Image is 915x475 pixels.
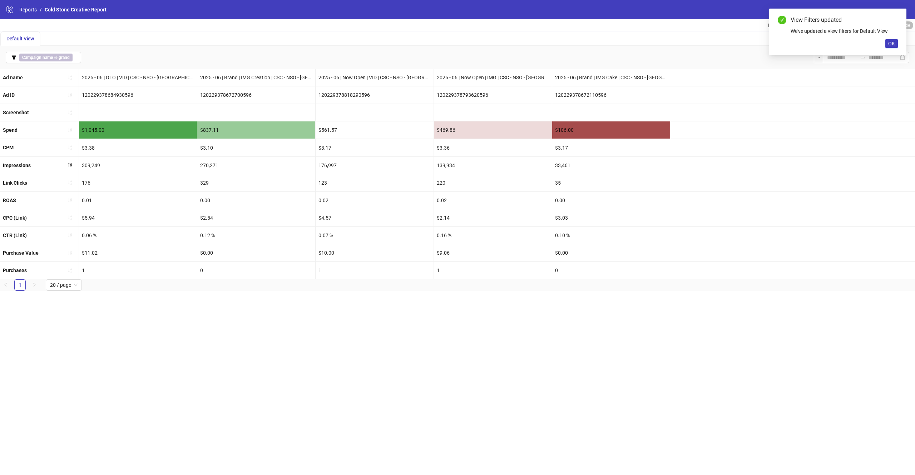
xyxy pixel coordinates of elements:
div: We've updated a view filters for Default View [791,27,898,35]
span: check-circle [778,16,786,24]
button: OK [885,39,898,48]
a: Close [890,16,898,24]
span: OK [888,41,895,46]
div: View Filters updated [791,16,898,24]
